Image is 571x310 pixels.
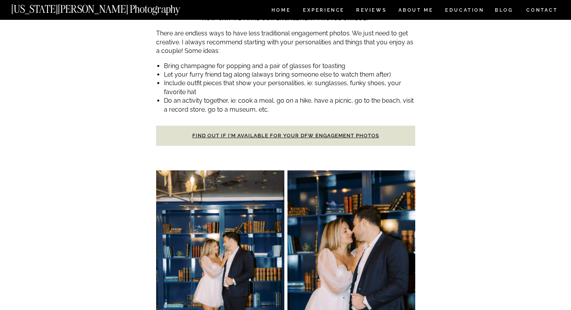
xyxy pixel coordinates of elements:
p: There are endless ways to have less traditional engagement photos. We just need to get creative. ... [156,29,415,55]
li: Do an activity together, ie: cook a meal, go on a hike, have a picnic, go to the beach, visit a r... [164,96,415,114]
a: Find out if I’m available for your DFW engagement photos [192,133,379,138]
strong: How can we make our engagement photos unique? [202,16,370,21]
li: Bring champagne for popping and a pair of glasses for toasting [164,62,415,70]
a: ABOUT ME [398,8,433,14]
li: Let your furry friend tag along (always bring someone else to watch them after) [164,70,415,79]
a: REVIEWS [356,8,385,14]
li: Include outfit pieces that show your personalities, ie: sunglasses, funky shoes, your favorite hat [164,79,415,96]
a: [US_STATE][PERSON_NAME] Photography [11,4,206,11]
a: CONTACT [526,6,558,14]
a: EDUCATION [444,8,485,14]
a: Experience [303,8,344,14]
a: HOME [270,8,292,14]
a: BLOG [495,8,514,14]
